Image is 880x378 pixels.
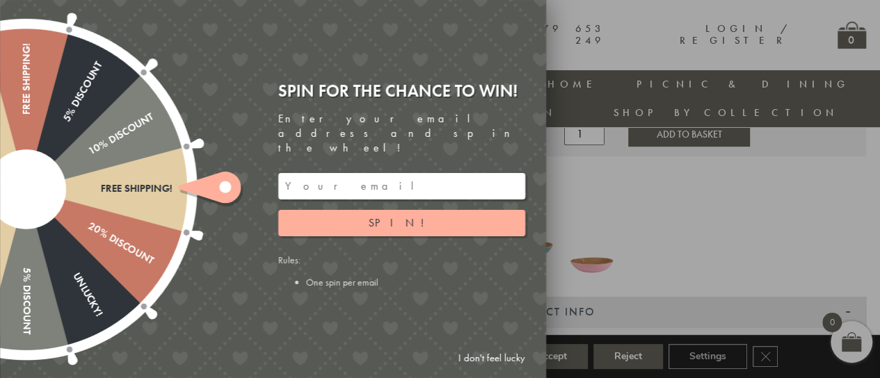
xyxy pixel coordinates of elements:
div: Enter your email address and spin the wheel! [278,112,525,155]
div: Spin for the chance to win! [278,80,525,101]
div: 10% Discount [23,111,155,195]
div: 5% Discount [20,189,32,335]
div: 5% Discount [21,60,104,192]
div: Rules: [278,254,525,288]
div: Free shipping! [26,183,173,195]
div: 20% Discount [23,184,155,268]
input: Your email [278,173,525,199]
div: Free shipping! [20,43,32,189]
span: Spin! [369,215,435,230]
li: One spin per email [306,276,525,288]
button: Spin! [278,210,525,236]
a: I don't feel lucky [451,345,532,371]
div: Unlucky! [21,186,104,318]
